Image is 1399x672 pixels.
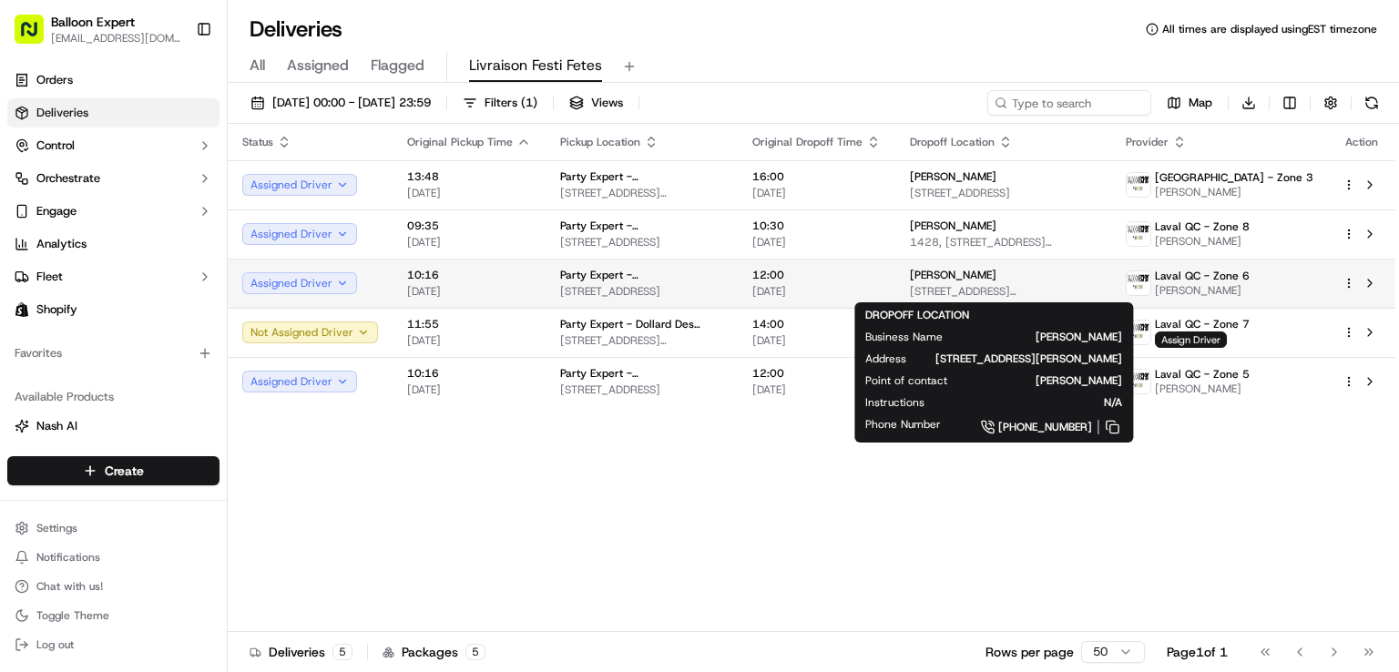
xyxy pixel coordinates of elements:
span: [STREET_ADDRESS][PERSON_NAME] [935,351,1122,366]
span: Original Pickup Time [407,135,513,149]
span: [STREET_ADDRESS][PERSON_NAME] [560,333,723,348]
span: 10:16 [407,366,531,381]
button: [EMAIL_ADDRESS][DOMAIN_NAME] [51,31,181,46]
button: Start new chat [310,179,332,201]
button: Chat with us! [7,574,220,599]
div: We're available if you need us! [62,192,230,207]
button: [DATE] 00:00 - [DATE] 23:59 [242,90,439,116]
span: Address [865,351,906,366]
span: Assigned [287,55,349,76]
span: 09:35 [407,219,531,233]
span: Engage [36,203,77,219]
span: Knowledge Base [36,264,139,282]
span: [PERSON_NAME] [1155,185,1313,199]
h1: Deliveries [250,15,342,44]
span: Livraison Festi Fetes [469,55,602,76]
span: All [250,55,265,76]
span: [DATE] [752,333,881,348]
a: Shopify [7,295,220,324]
button: Filters(1) [454,90,546,116]
img: Shopify logo [15,302,29,317]
div: Action [1343,135,1381,149]
span: Deliveries [36,105,88,121]
span: Toggle Theme [36,608,109,623]
span: API Documentation [172,264,292,282]
button: Views [561,90,631,116]
div: 📗 [18,266,33,280]
span: [DATE] [752,186,881,200]
span: Control [36,137,75,154]
span: Balloon Expert [51,13,135,31]
div: Page 1 of 1 [1167,643,1228,661]
button: Orchestrate [7,164,220,193]
span: Notifications [36,550,100,565]
span: Orders [36,72,73,88]
span: [STREET_ADDRESS] [910,186,1097,200]
div: Start new chat [62,174,299,192]
span: 14:00 [752,317,881,331]
span: [STREET_ADDRESS] [560,235,723,249]
span: [PHONE_NUMBER] [998,420,1092,434]
span: Log out [36,637,74,652]
span: [DATE] [752,382,881,397]
p: Rows per page [985,643,1074,661]
button: Assigned Driver [242,371,357,392]
span: Orchestrate [36,170,100,187]
a: Powered byPylon [128,308,220,322]
span: Pickup Location [560,135,640,149]
button: Nash AI [7,412,220,441]
span: Settings [36,521,77,535]
span: Shopify [36,301,77,318]
span: Analytics [36,236,87,252]
img: profile_balloonexpert_internal.png [1127,321,1150,344]
span: Phone Number [865,417,941,432]
span: [DATE] [407,382,531,397]
button: Fleet [7,262,220,291]
button: Assigned Driver [242,223,357,245]
button: Assigned Driver [242,272,357,294]
input: Got a question? Start typing here... [47,117,328,137]
span: [STREET_ADDRESS][PERSON_NAME] [560,186,723,200]
img: profile_balloonexpert_internal.png [1127,173,1150,197]
span: Fleet [36,269,63,285]
button: Assigned Driver [242,174,357,196]
span: [DATE] [752,235,881,249]
span: [PERSON_NAME] [976,373,1122,388]
img: profile_balloonexpert_internal.png [1127,222,1150,246]
span: [DATE] [752,284,881,299]
span: 16:00 [752,169,881,184]
img: Nash [18,18,55,55]
p: Welcome 👋 [18,73,332,102]
span: Pylon [181,309,220,322]
button: Notifications [7,545,220,570]
button: Map [1159,90,1220,116]
a: Deliveries [7,98,220,127]
span: [DATE] [407,284,531,299]
button: Balloon Expert[EMAIL_ADDRESS][DOMAIN_NAME] [7,7,189,51]
img: profile_balloonexpert_internal.png [1127,370,1150,393]
span: Original Dropoff Time [752,135,863,149]
span: [DATE] [407,333,531,348]
button: Create [7,456,220,485]
a: 📗Knowledge Base [11,257,147,290]
div: 5 [332,644,352,660]
span: 1428, [STREET_ADDRESS][PERSON_NAME] [910,235,1097,249]
span: Party Expert - [GEOGRAPHIC_DATA] [560,268,723,282]
span: Provider [1126,135,1169,149]
div: Favorites [7,339,220,368]
span: All times are displayed using EST timezone [1162,22,1377,36]
span: [DATE] [407,235,531,249]
span: [PERSON_NAME] [1155,382,1250,396]
span: [STREET_ADDRESS][PERSON_NAME] [910,284,1097,299]
input: Type to search [987,90,1151,116]
span: Party Expert - [GEOGRAPHIC_DATA] [560,219,723,233]
span: [DATE] 00:00 - [DATE] 23:59 [272,95,431,111]
span: [PERSON_NAME] [910,169,996,184]
a: Orders [7,66,220,95]
span: Dropoff Location [910,135,995,149]
a: Nash AI [15,418,212,434]
span: Views [591,95,623,111]
span: Create [105,462,144,480]
span: Filters [485,95,537,111]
